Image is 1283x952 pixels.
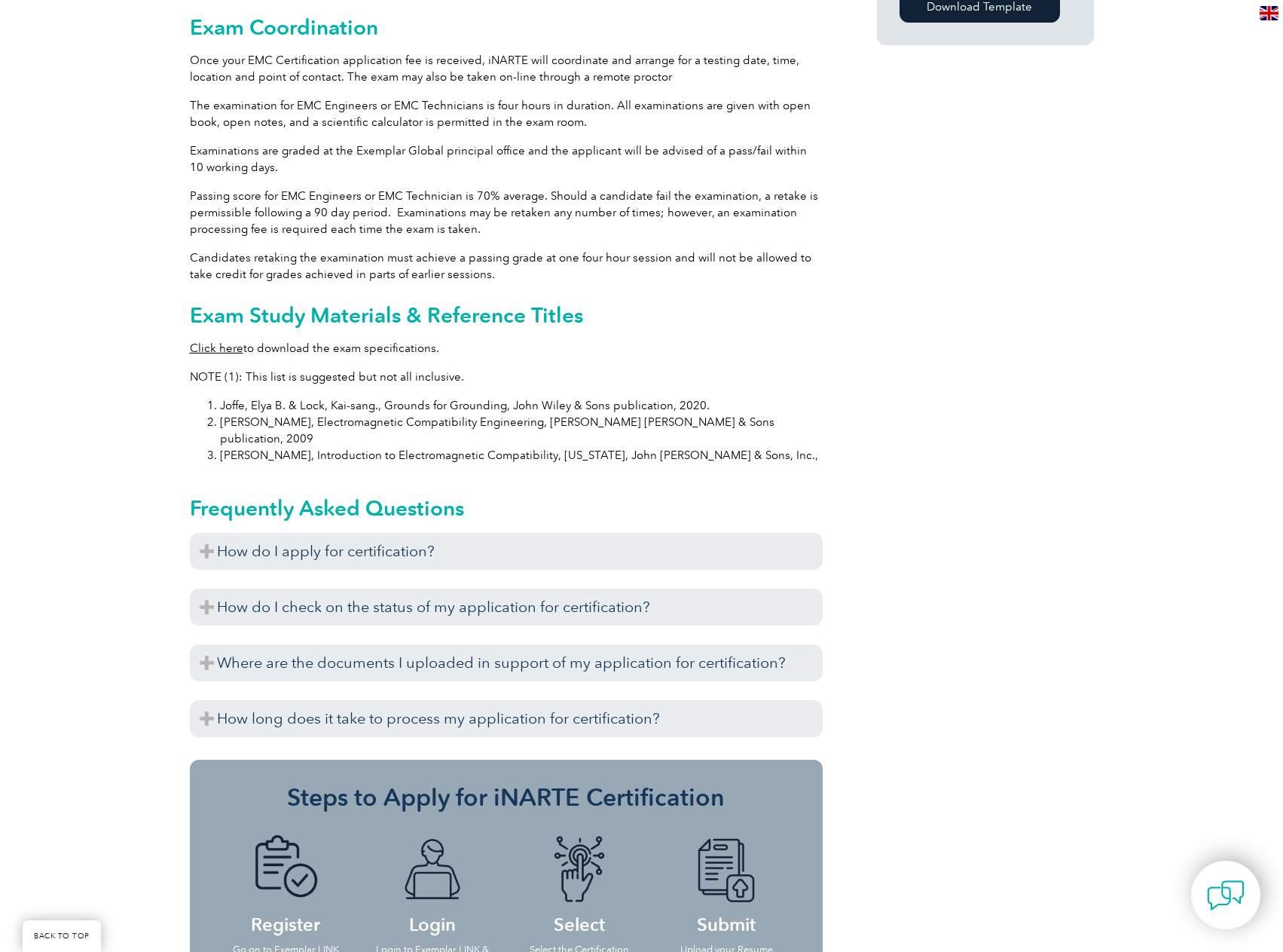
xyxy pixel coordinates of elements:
[521,835,638,932] h4: Select
[190,340,823,357] p: to download the exam specifications.
[190,533,823,570] h3: How do I apply for certification?
[228,835,344,932] h4: Register
[190,644,823,681] h3: Where are the documents I uploaded in support of my application for certification?
[190,97,823,130] p: The examination for EMC Engineers or EMC Technicians is four hours in duration. All examinations ...
[190,589,823,626] h3: How do I check on the status of my application for certification?
[190,496,823,520] h2: Frequently Asked Questions
[1260,6,1278,20] img: en
[538,835,621,905] img: icon-blue-finger-button.png
[212,782,800,813] h3: Steps to Apply for iNARTE Certification
[391,835,474,905] img: icon-blue-laptop-male.png
[220,414,823,447] li: [PERSON_NAME], Electromagnetic Compatibility Engineering, [PERSON_NAME] [PERSON_NAME] & Sons publ...
[220,397,823,414] li: Joffe, Elya B. & Lock, Kai-sang., Grounds for Grounding, John Wiley & Sons publication, 2020.
[190,303,823,327] h2: Exam Study Materials & Reference Titles
[190,341,243,355] a: Click here
[190,188,823,237] p: Passing score for EMC Engineers or EMC Technician is 70% average. Should a candidate fail the exa...
[23,920,101,952] a: BACK TO TOP
[190,249,823,283] p: Candidates retaking the examination must achieve a passing grade at one four hour session and wil...
[685,835,768,905] img: icon-blue-doc-arrow.png
[374,835,491,932] h4: Login
[190,369,823,385] p: NOTE (1): This list is suggested but not all inclusive.
[190,142,823,176] p: Examinations are graded at the Exemplar Global principal office and the applicant will be advised...
[190,700,823,737] h3: How long does it take to process my application for certification?
[244,835,327,905] img: icon-blue-doc-tick.png
[190,15,823,39] h2: Exam Coordination
[1207,877,1245,914] img: contact-chat.png
[220,447,823,464] li: [PERSON_NAME], Introduction to Electromagnetic Compatibility, [US_STATE], John [PERSON_NAME] & So...
[190,52,823,85] p: Once your EMC Certification application fee is received, iNARTE will coordinate and arrange for a...
[668,835,785,932] h4: Submit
